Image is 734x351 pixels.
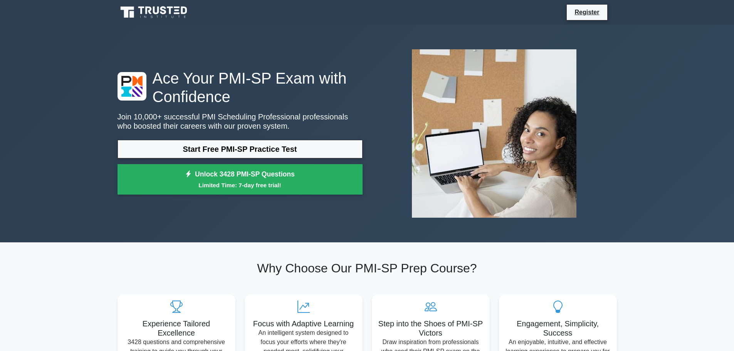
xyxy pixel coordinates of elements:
a: Register [570,7,604,17]
h2: Why Choose Our PMI-SP Prep Course? [118,261,617,275]
a: Unlock 3428 PMI-SP QuestionsLimited Time: 7-day free trial! [118,164,363,195]
h5: Focus with Adaptive Learning [251,319,356,328]
p: Join 10,000+ successful PMI Scheduling Professional professionals who boosted their careers with ... [118,112,363,131]
small: Limited Time: 7-day free trial! [127,181,353,190]
a: Start Free PMI-SP Practice Test [118,140,363,158]
h5: Step into the Shoes of PMI-SP Victors [378,319,484,338]
h5: Engagement, Simplicity, Success [505,319,611,338]
h5: Experience Tailored Excellence [124,319,229,338]
h1: Ace Your PMI-SP Exam with Confidence [118,69,363,106]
